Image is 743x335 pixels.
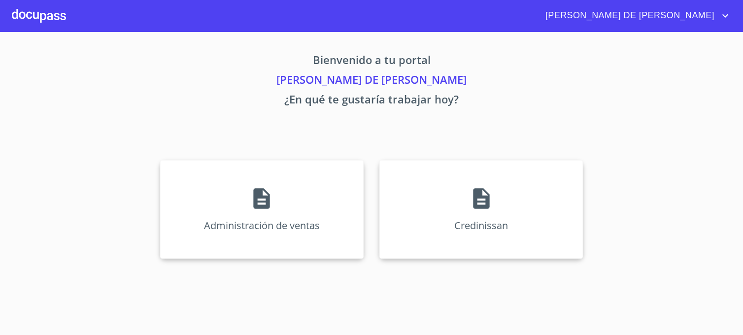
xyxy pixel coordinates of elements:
span: [PERSON_NAME] DE [PERSON_NAME] [538,8,719,24]
button: account of current user [538,8,731,24]
p: Credinissan [454,219,508,232]
p: Bienvenido a tu portal [68,52,675,71]
p: Administración de ventas [204,219,320,232]
p: ¿En qué te gustaría trabajar hoy? [68,91,675,111]
p: [PERSON_NAME] DE [PERSON_NAME] [68,71,675,91]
